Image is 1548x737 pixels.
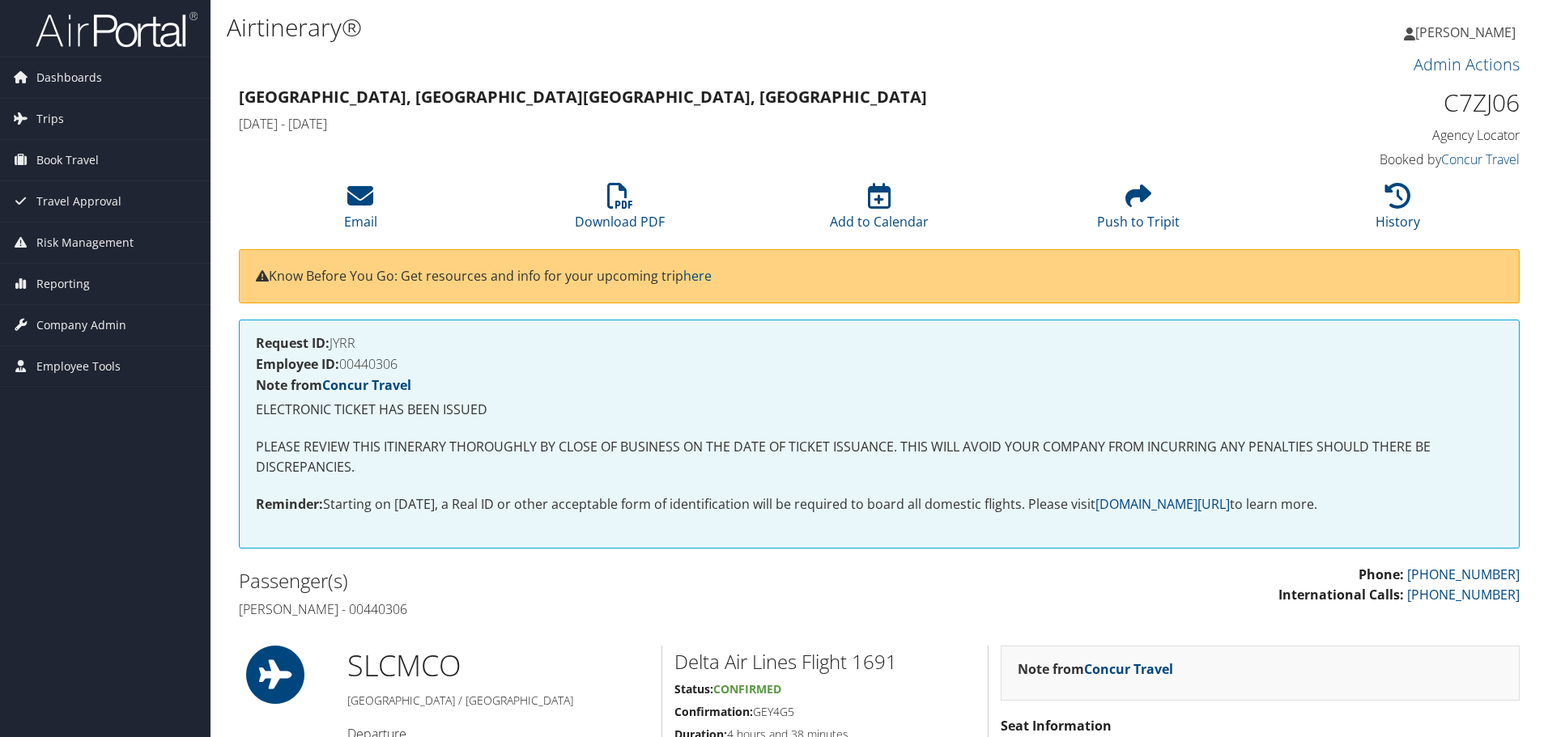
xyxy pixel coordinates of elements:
span: Dashboards [36,57,102,98]
a: [PHONE_NUMBER] [1407,565,1520,583]
span: Book Travel [36,140,99,180]
span: Trips [36,99,64,139]
a: Concur Travel [1441,150,1520,168]
a: History [1376,192,1420,231]
a: Concur Travel [322,376,411,394]
a: here [683,267,712,285]
h4: 00440306 [256,358,1503,371]
a: [PERSON_NAME] [1404,8,1532,57]
h2: Delta Air Lines Flight 1691 [674,648,976,676]
p: ELECTRONIC TICKET HAS BEEN ISSUED [256,400,1503,421]
h4: Agency Locator [1218,126,1520,144]
span: Risk Management [36,222,134,263]
h1: C7ZJ06 [1218,86,1520,120]
span: Employee Tools [36,346,121,387]
a: Download PDF [575,192,665,231]
strong: International Calls: [1278,586,1404,604]
h5: GEY4G5 [674,704,976,720]
h4: Booked by [1218,150,1520,168]
strong: [GEOGRAPHIC_DATA], [GEOGRAPHIC_DATA] [GEOGRAPHIC_DATA], [GEOGRAPHIC_DATA] [239,86,927,108]
strong: Request ID: [256,334,330,352]
span: [PERSON_NAME] [1415,23,1516,41]
p: Starting on [DATE], a Real ID or other acceptable form of identification will be required to boar... [256,494,1503,515]
h5: [GEOGRAPHIC_DATA] / [GEOGRAPHIC_DATA] [347,693,649,709]
a: Email [344,192,377,231]
h4: JYRR [256,337,1503,349]
strong: Employee ID: [256,355,339,373]
a: Concur Travel [1084,660,1173,678]
strong: Note from [1018,660,1173,678]
strong: Note from [256,376,411,394]
span: Travel Approval [36,181,121,222]
strong: Phone: [1359,565,1404,583]
img: airportal-logo.png [36,11,198,49]
a: [DOMAIN_NAME][URL] [1095,495,1230,513]
a: Admin Actions [1414,53,1520,75]
strong: Reminder: [256,495,323,513]
h4: [DATE] - [DATE] [239,115,1193,133]
a: Add to Calendar [830,192,929,231]
strong: Confirmation: [674,704,753,719]
span: Confirmed [713,681,781,697]
span: Company Admin [36,305,126,345]
h1: SLC MCO [347,646,649,686]
p: PLEASE REVIEW THIS ITINERARY THOROUGHLY BY CLOSE OF BUSINESS ON THE DATE OF TICKET ISSUANCE. THIS... [256,437,1503,478]
p: Know Before You Go: Get resources and info for your upcoming trip [256,266,1503,287]
h1: Airtinerary® [227,11,1097,44]
strong: Seat Information [1001,717,1112,735]
strong: Status: [674,681,713,697]
a: Push to Tripit [1097,192,1180,231]
span: Reporting [36,264,90,304]
a: [PHONE_NUMBER] [1407,586,1520,604]
h2: Passenger(s) [239,567,867,595]
h4: [PERSON_NAME] - 00440306 [239,600,867,618]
